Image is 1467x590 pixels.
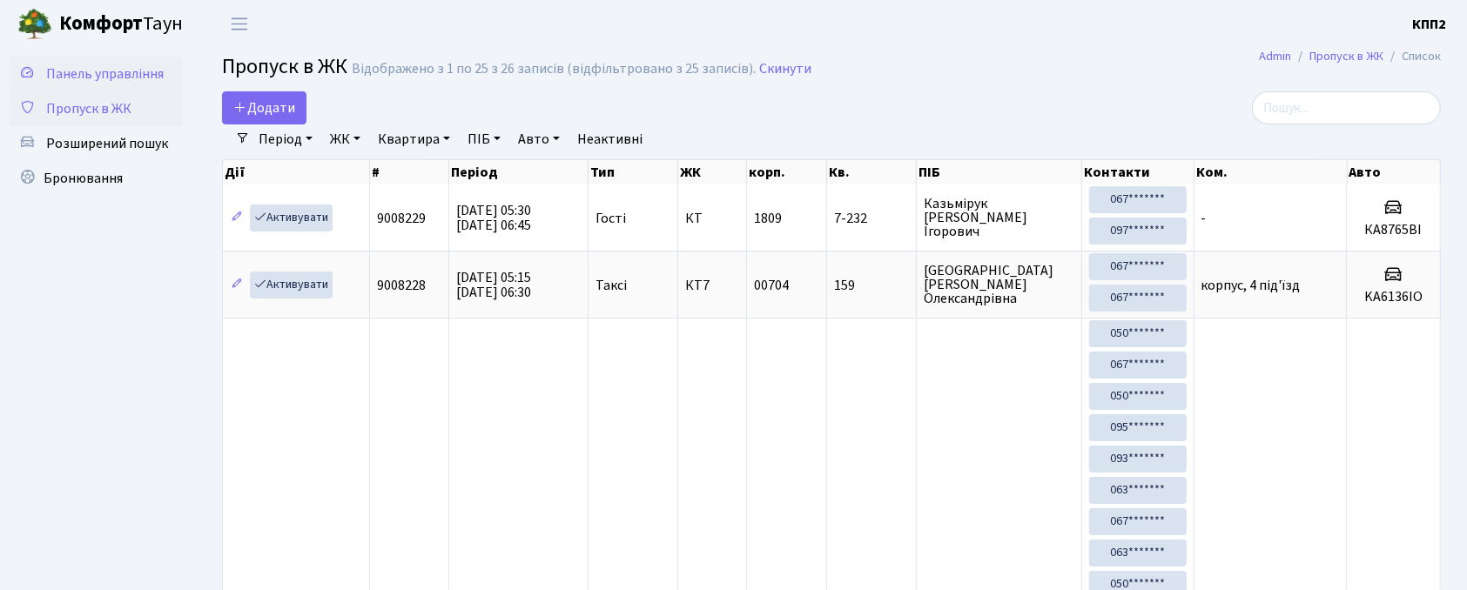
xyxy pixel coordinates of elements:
a: Квартира [371,124,457,154]
th: ЖК [678,160,747,184]
a: Admin [1259,47,1291,65]
span: 9008228 [377,276,426,295]
a: ПІБ [461,124,508,154]
span: 9008229 [377,209,426,228]
span: Гості [596,211,626,225]
span: 7-232 [834,211,909,225]
span: Пропуск в ЖК [222,51,347,82]
th: Дії [223,160,370,184]
th: Кв. [827,160,917,184]
span: Додати [233,98,295,117]
a: Панель управління [9,57,183,91]
th: Контакти [1082,160,1194,184]
th: ПІБ [917,160,1082,184]
th: # [370,160,449,184]
button: Переключити навігацію [218,10,261,38]
th: корп. [747,160,827,184]
a: Активувати [250,204,333,231]
span: - [1201,209,1207,228]
a: Період [252,124,320,154]
span: 1809 [754,209,782,228]
span: КТ7 [685,278,739,292]
span: Пропуск в ЖК [46,99,131,118]
th: Період [449,160,589,184]
span: корпус, 4 під'їзд [1201,276,1301,295]
li: Список [1383,47,1441,66]
a: Авто [511,124,567,154]
span: Казьмірук [PERSON_NAME] Ігорович [924,197,1074,238]
a: Додати [222,91,306,124]
span: Бронювання [44,169,123,188]
a: Активувати [250,272,333,298]
b: Комфорт [59,10,143,37]
span: Таксі [596,278,627,292]
span: [DATE] 05:15 [DATE] 06:30 [456,268,531,302]
a: Скинути [759,61,811,77]
div: Відображено з 1 по 25 з 26 записів (відфільтровано з 25 записів). [352,61,756,77]
span: 00704 [754,276,789,295]
a: Пропуск в ЖК [1309,47,1383,65]
b: КПП2 [1412,15,1446,34]
span: Розширений пошук [46,134,168,153]
a: Пропуск в ЖК [9,91,183,126]
span: [DATE] 05:30 [DATE] 06:45 [456,201,531,235]
img: logo.png [17,7,52,42]
h5: KA6136IO [1354,289,1433,305]
h5: КА8765ВІ [1354,222,1433,238]
span: Таун [59,10,183,39]
span: 159 [834,278,909,292]
th: Ком. [1194,160,1348,184]
a: КПП2 [1412,14,1446,35]
span: [GEOGRAPHIC_DATA] [PERSON_NAME] Олександрівна [924,264,1074,305]
input: Пошук... [1252,91,1441,124]
th: Тип [589,160,678,184]
a: Розширений пошук [9,126,183,161]
nav: breadcrumb [1233,38,1467,75]
a: Неактивні [570,124,649,154]
span: КТ [685,211,739,225]
th: Авто [1348,160,1442,184]
span: Панель управління [46,64,164,84]
a: ЖК [323,124,367,154]
a: Бронювання [9,161,183,196]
